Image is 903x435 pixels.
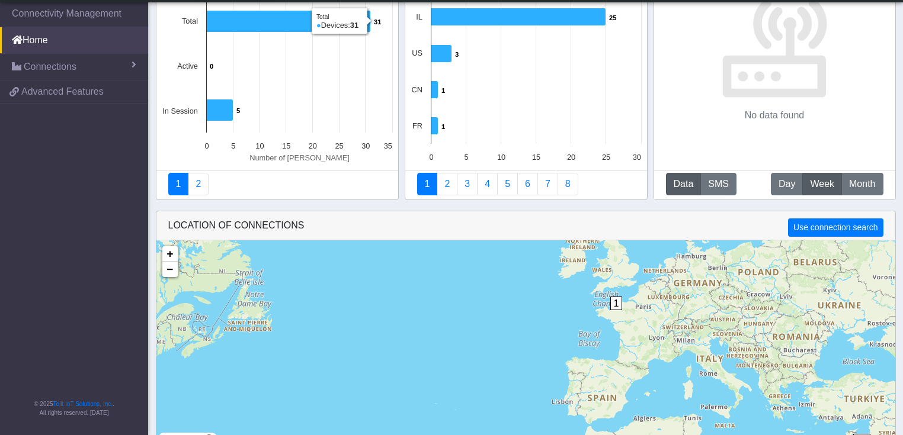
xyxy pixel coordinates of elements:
a: Deployment status [188,173,209,195]
text: 30 [361,141,370,150]
a: Usage per Country [457,173,478,195]
text: Number of [PERSON_NAME] [249,153,350,162]
text: Active [177,62,198,70]
span: Connections [24,60,76,74]
text: 15 [531,153,540,162]
text: 3 [455,51,459,58]
button: Day [771,173,803,195]
text: CN [411,85,422,94]
nav: Summary paging [168,173,386,195]
a: Zero Session [537,173,558,195]
text: Total [181,17,197,25]
text: IL [416,12,422,21]
a: Zoom out [162,262,178,277]
text: 0 [210,63,213,70]
a: Zoom in [162,246,178,262]
a: Carrier [437,173,457,195]
text: 35 [383,141,392,150]
text: 31 [374,18,381,25]
span: Day [779,177,795,191]
span: Week [810,177,834,191]
text: 5 [464,153,468,162]
text: 1 [441,123,445,130]
text: 0 [204,141,209,150]
div: LOCATION OF CONNECTIONS [156,211,895,240]
a: Telit IoT Solutions, Inc. [53,401,113,407]
text: 25 [601,153,610,162]
a: 14 Days Trend [517,173,538,195]
text: FR [412,121,422,130]
span: Month [849,177,875,191]
button: Use connection search [788,218,883,237]
text: 20 [308,141,316,150]
text: In Session [162,107,198,115]
text: 5 [231,141,235,150]
text: 25 [609,14,616,21]
text: 5 [236,107,240,114]
nav: Summary paging [417,173,635,195]
text: 10 [255,141,264,150]
p: No data found [745,108,805,123]
button: Data [666,173,702,195]
text: 0 [429,153,433,162]
text: 25 [335,141,343,150]
div: 1 [610,297,622,332]
text: US [412,49,422,57]
button: Week [802,173,842,195]
text: 15 [282,141,290,150]
button: SMS [700,173,737,195]
text: 30 [632,153,641,162]
button: Month [841,173,883,195]
span: 1 [610,297,623,310]
text: 1 [441,87,445,94]
a: Connections By Country [417,173,438,195]
span: Advanced Features [21,85,104,99]
text: 20 [566,153,575,162]
a: Connectivity status [168,173,189,195]
a: Usage by Carrier [497,173,518,195]
a: Connections By Carrier [477,173,498,195]
text: 10 [497,153,505,162]
a: Not Connected for 30 days [558,173,578,195]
